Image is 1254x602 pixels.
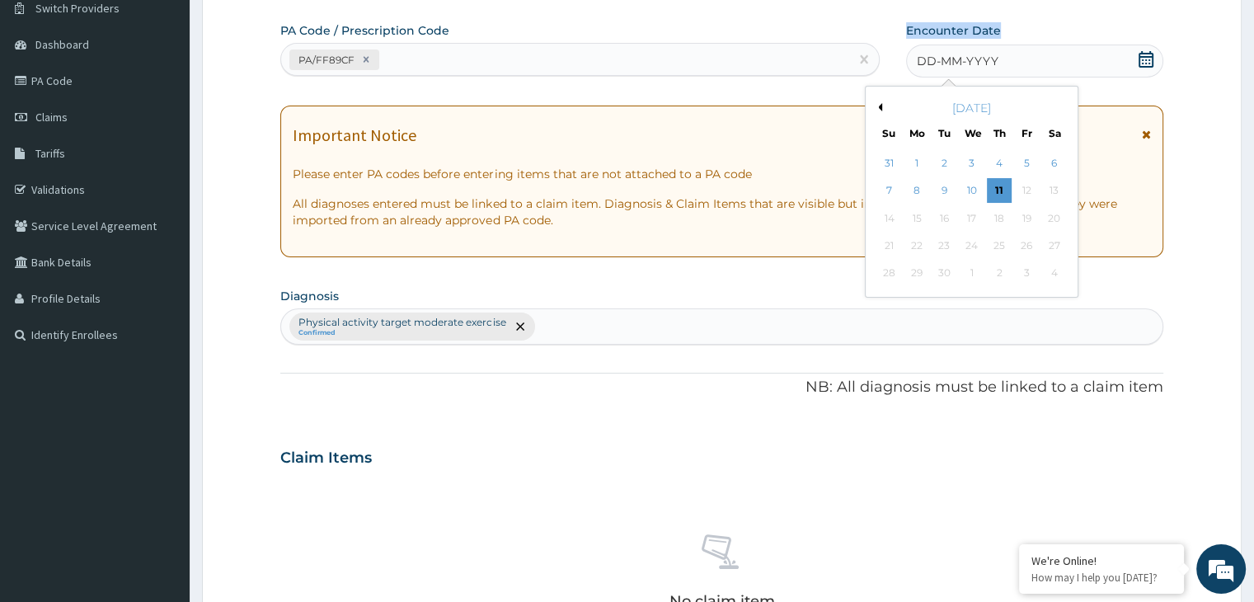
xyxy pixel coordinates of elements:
label: Encounter Date [906,22,1001,39]
h1: Important Notice [293,126,416,144]
p: NB: All diagnosis must be linked to a claim item [280,377,1162,398]
img: d_794563401_company_1708531726252_794563401 [31,82,67,124]
p: Please enter PA codes before entering items that are not attached to a PA code [293,166,1150,182]
div: Choose Monday, September 1st, 2025 [904,151,929,176]
span: Claims [35,110,68,125]
div: Not available Sunday, September 28th, 2025 [877,261,902,286]
div: [DATE] [872,100,1071,116]
div: Not available Tuesday, September 30th, 2025 [932,261,956,286]
div: Not available Saturday, September 13th, 2025 [1042,179,1067,204]
div: Mo [909,126,923,140]
div: Choose Wednesday, September 10th, 2025 [960,179,984,204]
div: Not available Saturday, September 20th, 2025 [1042,206,1067,231]
div: Not available Thursday, September 25th, 2025 [987,233,1012,258]
div: Fr [1020,126,1034,140]
div: Tu [937,126,951,140]
div: Not available Thursday, October 2nd, 2025 [987,261,1012,286]
p: All diagnoses entered must be linked to a claim item. Diagnosis & Claim Items that are visible bu... [293,195,1150,228]
div: Not available Friday, September 12th, 2025 [1014,179,1039,204]
div: Not available Wednesday, September 17th, 2025 [960,206,984,231]
div: We're Online! [1031,553,1172,568]
div: Th [993,126,1007,140]
span: We're online! [96,190,228,357]
div: Not available Saturday, October 4th, 2025 [1042,261,1067,286]
div: Choose Thursday, September 11th, 2025 [987,179,1012,204]
div: Not available Sunday, September 14th, 2025 [877,206,902,231]
div: Not available Friday, October 3rd, 2025 [1014,261,1039,286]
div: Choose Saturday, September 6th, 2025 [1042,151,1067,176]
label: Diagnosis [280,288,339,304]
span: Tariffs [35,146,65,161]
div: We [965,126,979,140]
div: Minimize live chat window [270,8,310,48]
p: How may I help you today? [1031,571,1172,585]
span: Switch Providers [35,1,120,16]
div: Sa [1048,126,1062,140]
div: Choose Tuesday, September 9th, 2025 [932,179,956,204]
textarea: Type your message and hit 'Enter' [8,416,314,473]
div: Not available Monday, September 22nd, 2025 [904,233,929,258]
div: Not available Tuesday, September 23rd, 2025 [932,233,956,258]
div: Not available Saturday, September 27th, 2025 [1042,233,1067,258]
div: Not available Friday, September 19th, 2025 [1014,206,1039,231]
div: Not available Wednesday, October 1st, 2025 [960,261,984,286]
div: Not available Tuesday, September 16th, 2025 [932,206,956,231]
div: Choose Friday, September 5th, 2025 [1014,151,1039,176]
button: Previous Month [874,103,882,111]
div: Not available Friday, September 26th, 2025 [1014,233,1039,258]
div: Not available Thursday, September 18th, 2025 [987,206,1012,231]
div: Chat with us now [86,92,277,114]
div: Choose Tuesday, September 2nd, 2025 [932,151,956,176]
div: Not available Sunday, September 21st, 2025 [877,233,902,258]
label: PA Code / Prescription Code [280,22,449,39]
h3: Claim Items [280,449,372,468]
div: Not available Monday, September 15th, 2025 [904,206,929,231]
div: Choose Wednesday, September 3rd, 2025 [960,151,984,176]
div: Su [882,126,896,140]
span: Dashboard [35,37,89,52]
div: month 2025-09 [876,150,1068,288]
div: Choose Thursday, September 4th, 2025 [987,151,1012,176]
div: Choose Sunday, August 31st, 2025 [877,151,902,176]
span: DD-MM-YYYY [917,53,998,69]
div: PA/FF89CF [294,50,357,69]
div: Not available Monday, September 29th, 2025 [904,261,929,286]
div: Choose Sunday, September 7th, 2025 [877,179,902,204]
div: Choose Monday, September 8th, 2025 [904,179,929,204]
div: Not available Wednesday, September 24th, 2025 [960,233,984,258]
